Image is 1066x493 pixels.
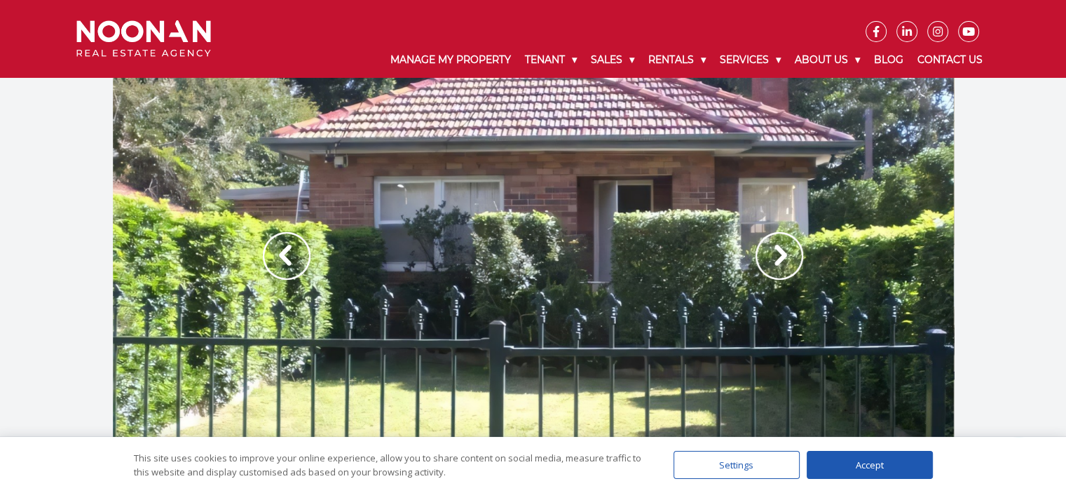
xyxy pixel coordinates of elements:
[134,451,645,479] div: This site uses cookies to improve your online experience, allow you to share content on social me...
[641,42,713,78] a: Rentals
[76,20,211,58] img: Noonan Real Estate Agency
[674,451,800,479] div: Settings
[518,42,584,78] a: Tenant
[756,232,803,280] img: Arrow slider
[713,42,788,78] a: Services
[584,42,641,78] a: Sales
[910,42,990,78] a: Contact Us
[263,232,310,280] img: Arrow slider
[867,42,910,78] a: Blog
[807,451,933,479] div: Accept
[788,42,867,78] a: About Us
[383,42,518,78] a: Manage My Property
